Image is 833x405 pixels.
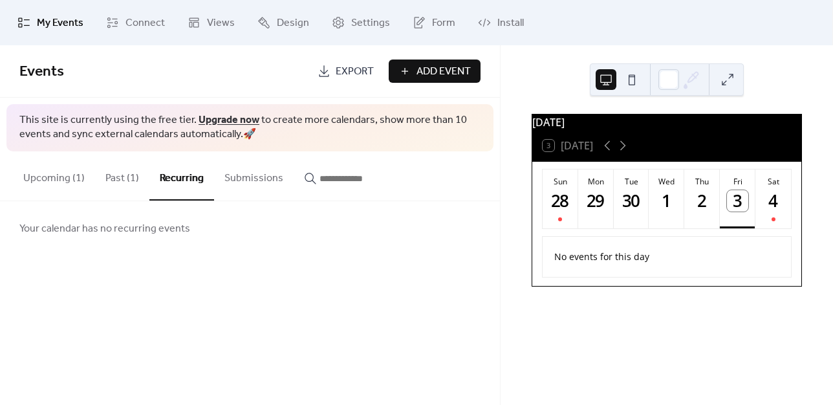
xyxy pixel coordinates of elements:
button: Sun28 [543,170,578,228]
button: Tue30 [614,170,649,228]
span: Export [336,64,374,80]
a: My Events [8,5,93,40]
a: Design [248,5,319,40]
span: Design [277,16,309,31]
div: [DATE] [532,115,801,130]
a: Connect [96,5,175,40]
button: Submissions [214,151,294,199]
div: 1 [656,190,678,212]
button: Past (1) [95,151,149,199]
span: Form [432,16,455,31]
div: 30 [621,190,642,212]
div: Wed [653,176,680,187]
button: Wed1 [649,170,684,228]
span: Settings [351,16,390,31]
button: Mon29 [578,170,614,228]
button: Sat4 [755,170,791,228]
button: Fri3 [720,170,755,228]
div: Tue [618,176,645,187]
span: Your calendar has no recurring events [19,221,190,237]
a: Upgrade now [199,110,259,130]
a: Export [308,60,384,83]
button: Add Event [389,60,481,83]
button: Upcoming (1) [13,151,95,199]
div: 2 [692,190,713,212]
span: Install [497,16,524,31]
span: Events [19,58,64,86]
div: 4 [763,190,784,212]
div: 3 [727,190,748,212]
div: Thu [688,176,716,187]
span: Views [207,16,235,31]
div: Fri [724,176,752,187]
span: This site is currently using the free tier. to create more calendars, show more than 10 events an... [19,113,481,142]
div: 29 [585,190,607,212]
button: Thu2 [684,170,720,228]
a: Install [468,5,534,40]
button: Recurring [149,151,214,201]
a: Views [178,5,244,40]
a: Settings [322,5,400,40]
a: Form [403,5,465,40]
span: Add Event [416,64,471,80]
span: My Events [37,16,83,31]
div: No events for this day [544,241,789,272]
div: Sat [759,176,787,187]
div: Mon [582,176,610,187]
div: 28 [550,190,571,212]
div: Sun [546,176,574,187]
span: Connect [125,16,165,31]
